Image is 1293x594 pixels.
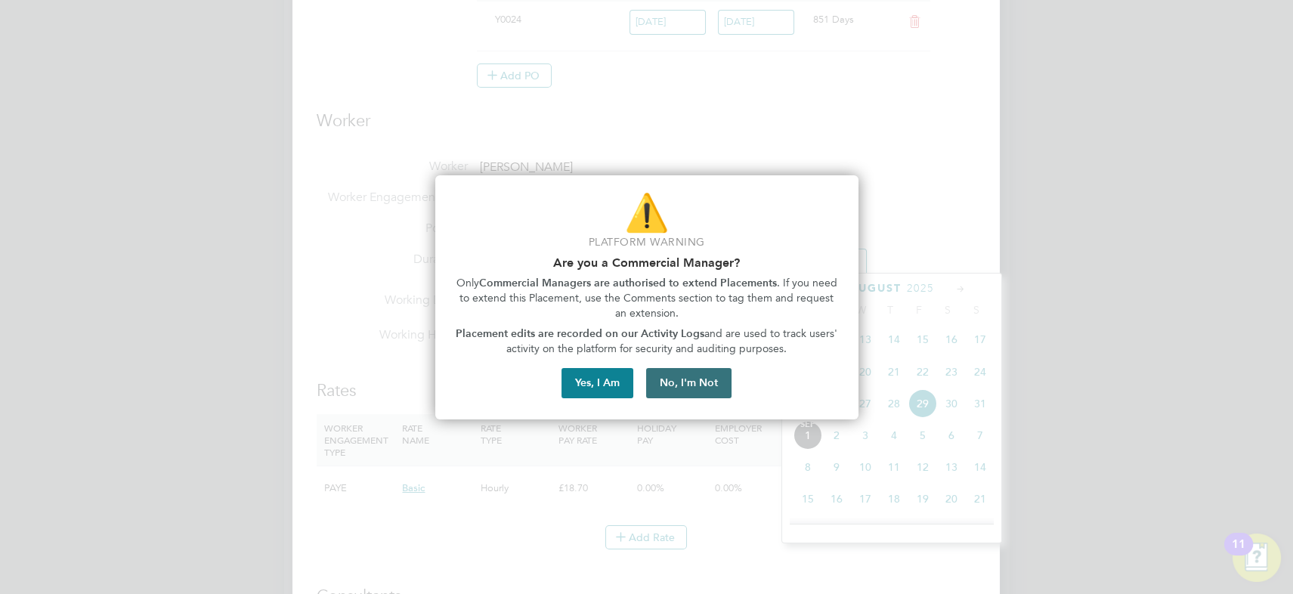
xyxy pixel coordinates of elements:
[435,175,858,420] div: Are you part of the Commercial Team?
[456,277,479,289] span: Only
[453,235,840,250] p: Platform Warning
[506,327,840,355] span: and are used to track users' activity on the platform for security and auditing purposes.
[453,187,840,238] p: ⚠️
[453,255,840,270] h2: Are you a Commercial Manager?
[646,368,732,398] button: No, I'm Not
[561,368,633,398] button: Yes, I Am
[459,277,840,319] span: . If you need to extend this Placement, use the Comments section to tag them and request an exten...
[479,277,777,289] strong: Commercial Managers are authorised to extend Placements
[456,327,704,340] strong: Placement edits are recorded on our Activity Logs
